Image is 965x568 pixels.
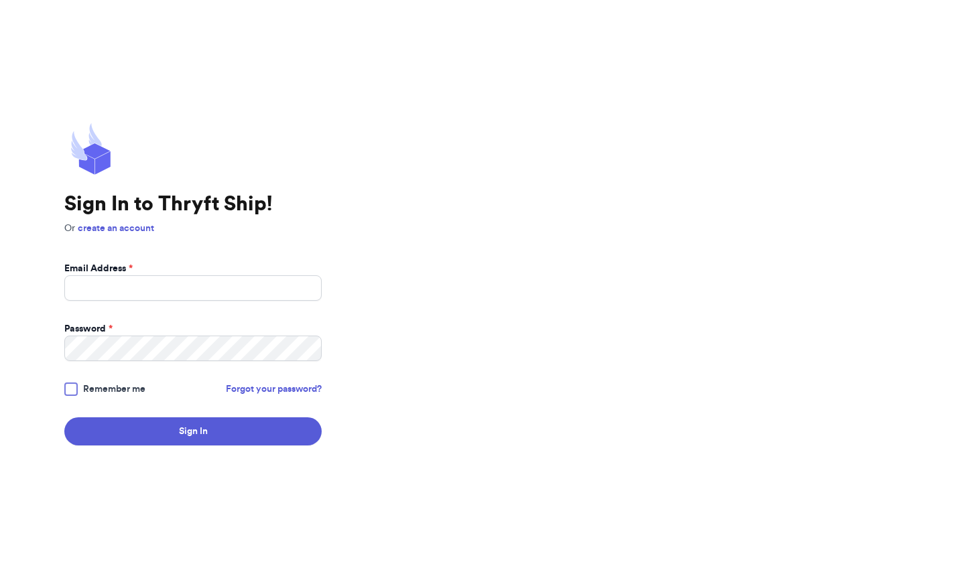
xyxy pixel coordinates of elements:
label: Password [64,322,113,336]
a: Forgot your password? [226,382,322,396]
span: Remember me [83,382,145,396]
h1: Sign In to Thryft Ship! [64,192,322,216]
p: Or [64,222,322,235]
label: Email Address [64,262,133,275]
a: create an account [78,224,154,233]
button: Sign In [64,417,322,445]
